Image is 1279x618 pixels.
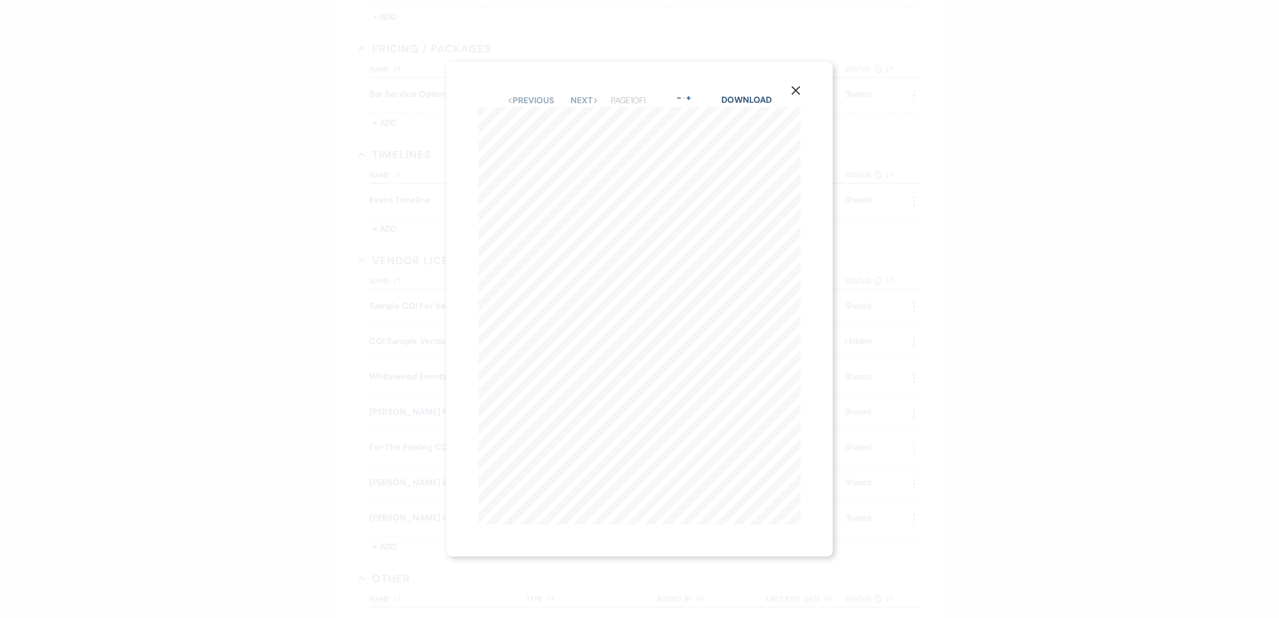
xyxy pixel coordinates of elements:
[507,96,554,105] button: Previous
[570,96,598,105] button: Next
[721,94,771,105] a: Download
[611,94,645,108] p: Page 1 of 1
[684,94,693,102] button: +
[674,94,683,102] button: -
